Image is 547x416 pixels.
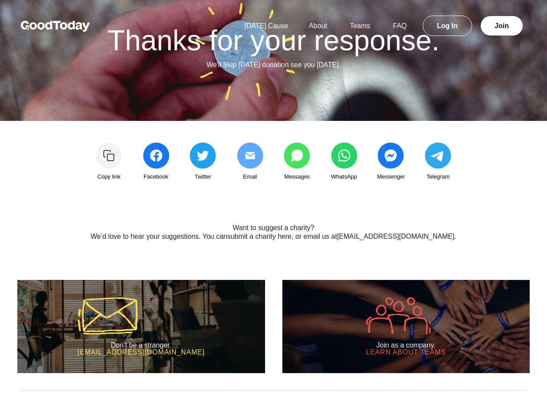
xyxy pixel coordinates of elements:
a: Teams [340,22,381,29]
img: share_facebook-c991d833322401cbb4f237049bfc194d63ef308eb3503c7c3024a8cbde471ffb.svg [143,143,169,169]
p: We’d love to hear your suggestions. You can , or email us at . [58,231,489,242]
a: Messenger [369,143,413,182]
img: share_messages-3b1fb8c04668ff7766dd816aae91723b8c2b0b6fc9585005e55ff97ac9a0ace1.svg [284,143,310,169]
img: GoodToday [21,21,90,32]
span: Messages [284,172,310,182]
span: Twitter [194,172,211,182]
a: About [298,22,337,29]
h2: Join as a company. [366,341,446,349]
a: submit a charity here [227,233,292,240]
h1: Thanks for your response. [27,26,520,55]
h2: Want to suggest a charity? [58,224,489,232]
a: Join as a company. Learn about Teams [282,280,530,373]
span: Telegram [427,172,450,182]
a: FAQ [382,22,417,29]
img: share_twitter-4edeb73ec953106eaf988c2bc856af36d9939993d6d052e2104170eae85ec90a.svg [190,143,216,169]
a: Twitter [181,143,225,182]
a: Email [228,143,272,182]
h3: Learn about Teams [366,349,446,356]
a: [DATE] Cause [234,22,298,29]
a: Join [481,16,523,36]
h2: Don’t be a stranger. [78,341,205,349]
span: WhatsApp [331,172,357,182]
a: Log In [423,16,472,36]
a: [EMAIL_ADDRESS][DOMAIN_NAME] [337,233,454,240]
img: share_whatsapp-5443f3cdddf22c2a0b826378880ed971e5ae1b823a31c339f5b218d16a196cbc.svg [331,143,357,169]
a: WhatsApp [322,143,366,182]
a: Don’t be a stranger. [EMAIL_ADDRESS][DOMAIN_NAME] [17,280,265,373]
a: Messages [275,143,319,182]
img: Copy link [96,143,122,169]
a: Telegram [416,143,460,182]
a: Copy link [87,143,131,182]
span: Messenger [377,172,405,182]
span: Facebook [144,172,168,182]
img: share_telegram-202ce42bf2dc56a75ae6f480dc55a76afea62cc0f429ad49403062cf127563fc.svg [425,143,451,169]
a: Facebook [134,143,178,182]
img: share_messenger-c45e1c7bcbce93979a22818f7576546ad346c06511f898ed389b6e9c643ac9fb.svg [378,143,404,169]
img: icon-mail-5a43aaca37e600df00e56f9b8d918e47a1bfc3b774321cbcea002c40666e291d.svg [78,297,138,335]
h3: [EMAIL_ADDRESS][DOMAIN_NAME] [78,349,205,356]
img: share_email2-0c4679e4b4386d6a5b86d8c72d62db284505652625843b8f2b6952039b23a09d.svg [237,143,263,169]
span: Copy link [97,172,120,182]
span: Email [243,172,257,182]
img: icon-company-9005efa6fbb31de5087adda016c9bae152a033d430c041dc1efcb478492f602d.svg [366,297,431,335]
